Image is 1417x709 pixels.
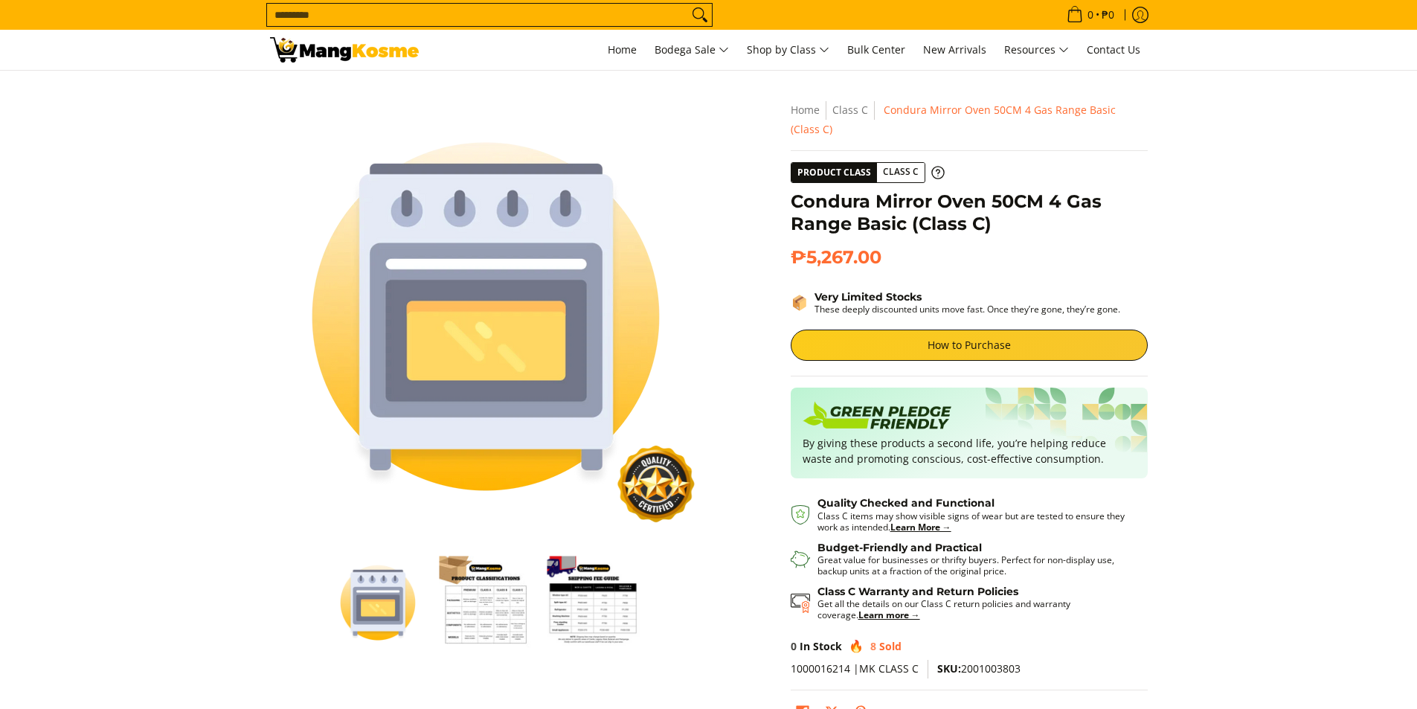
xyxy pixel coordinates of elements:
[890,521,951,533] a: Learn More →
[997,30,1076,70] a: Resources
[791,190,1148,235] h1: Condura Mirror Oven 50CM 4 Gas Range Basic (Class C)
[817,585,1018,598] strong: Class C Warranty and Return Policies
[879,639,902,653] span: Sold
[817,510,1133,533] p: Class C items may show visible signs of wear but are tested to ensure they work as intended.
[916,30,994,70] a: New Arrivals
[434,30,1148,70] nav: Main Menu
[791,246,881,269] span: ₱5,267.00
[439,556,532,649] img: Condura Mirror Oven 50CM 4 Gas Range Basic (Class C)-2
[791,103,820,117] a: Home
[847,42,905,57] span: Bulk Center
[331,556,424,649] img: Condura Mirror Oven 50CM 4 Gas Range Basic (Class C)-1
[937,661,961,676] span: SKU:
[877,163,925,182] span: Class C
[814,304,1120,315] p: These deeply discounted units move fast. Once they’re gone, they’re gone.
[870,639,876,653] span: 8
[791,103,1116,136] span: Condura Mirror Oven 50CM 4 Gas Range Basic (Class C)
[791,162,945,183] a: Product Class Class C
[791,639,797,653] span: 0
[817,541,982,554] strong: Budget-Friendly and Practical
[1062,7,1119,23] span: •
[803,435,1136,466] p: By giving these products a second life, you’re helping reduce waste and promoting conscious, cost...
[791,330,1148,361] a: How to Purchase
[547,556,640,649] img: Condura Mirror Oven 50CM 4 Gas Range Basic (Class C)-3
[739,30,837,70] a: Shop by Class
[791,163,877,182] span: Product Class
[270,37,419,62] img: Condura Mirror Oven 50CM 4 Gas Range Basic (Class C) | Mang Kosme
[840,30,913,70] a: Bulk Center
[1079,30,1148,70] a: Contact Us
[937,661,1021,676] span: 2001003803
[817,496,995,510] strong: Quality Checked and Functional
[1085,10,1096,20] span: 0
[791,661,919,676] span: 1000016214 |MK CLASS C
[270,100,701,532] img: Condura Mirror Oven 50CM 4 Gas Range Basic (Class C)
[688,4,712,26] button: Search
[1004,41,1069,60] span: Resources
[803,400,951,435] img: Badge sustainability green pledge friendly
[647,30,736,70] a: Bodega Sale
[791,100,1148,139] nav: Breadcrumbs
[655,41,729,60] span: Bodega Sale
[800,639,842,653] span: In Stock
[608,42,637,57] span: Home
[832,103,868,117] a: Class C
[858,609,920,621] a: Learn more →
[814,290,922,304] strong: Very Limited Stocks
[817,554,1133,577] p: Great value for businesses or thrifty buyers. Perfect for non-display use, backup units at a frac...
[817,598,1133,620] p: Get all the details on our Class C return policies and warranty coverage.
[1099,10,1116,20] span: ₱0
[600,30,644,70] a: Home
[923,42,986,57] span: New Arrivals
[1087,42,1140,57] span: Contact Us
[747,41,829,60] span: Shop by Class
